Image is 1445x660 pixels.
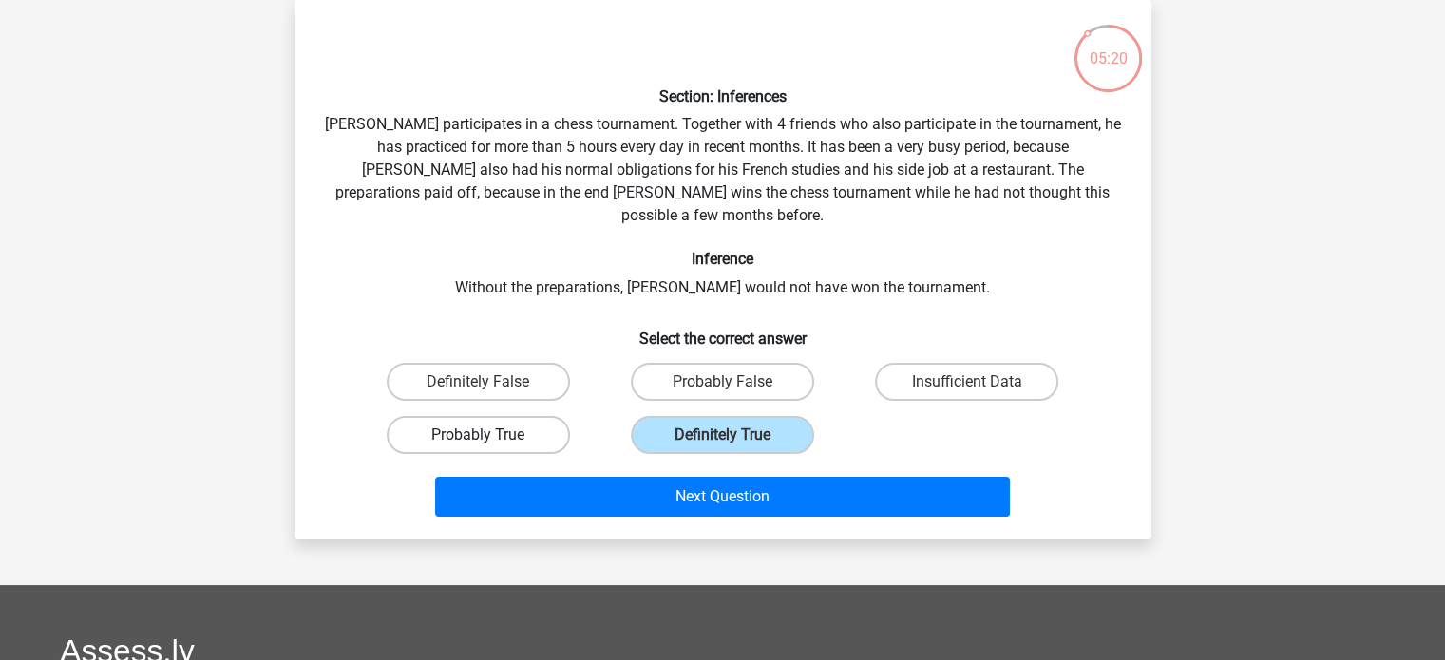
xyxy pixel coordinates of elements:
[1073,23,1144,70] div: 05:20
[387,416,570,454] label: Probably True
[631,416,814,454] label: Definitely True
[875,363,1058,401] label: Insufficient Data
[325,314,1121,348] h6: Select the correct answer
[387,363,570,401] label: Definitely False
[325,87,1121,105] h6: Section: Inferences
[631,363,814,401] label: Probably False
[325,250,1121,268] h6: Inference
[302,15,1144,524] div: [PERSON_NAME] participates in a chess tournament. Together with 4 friends who also participate in...
[435,477,1010,517] button: Next Question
